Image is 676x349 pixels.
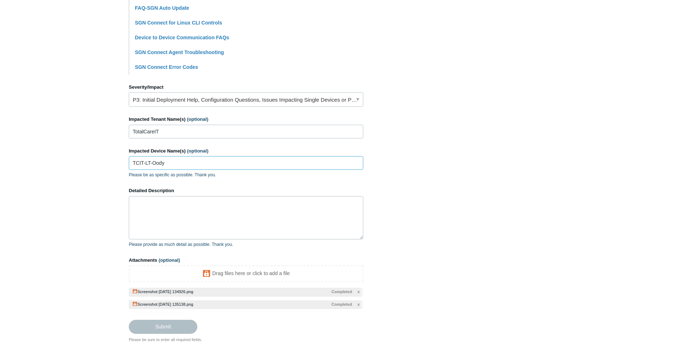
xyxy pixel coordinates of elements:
[187,148,208,154] span: (optional)
[129,92,363,107] a: P3: Initial Deployment Help, Configuration Questions, Issues Impacting Single Devices or Past Out...
[129,147,363,155] label: Impacted Device Name(s)
[129,320,197,333] input: Submit
[357,289,360,295] span: x
[129,241,363,248] p: Please provide as much detail as possible. Thank you.
[332,289,352,295] span: Completed
[135,49,224,55] a: SGN Connect Agent Troubleshooting
[357,301,360,308] span: x
[129,187,363,194] label: Detailed Description
[129,337,363,343] div: Please be sure to enter all required fields.
[332,301,352,308] span: Completed
[129,116,363,123] label: Impacted Tenant Name(s)
[135,20,222,26] a: SGN Connect for Linux CLI Controls
[129,257,363,264] label: Attachments
[135,5,189,11] a: FAQ-SGN Auto Update
[187,116,208,122] span: (optional)
[159,257,180,263] span: (optional)
[135,35,229,40] a: Device to Device Communication FAQs
[129,84,363,91] label: Severity/Impact
[129,172,363,178] p: Please be as specific as possible. Thank you.
[135,64,198,70] a: SGN Connect Error Codes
